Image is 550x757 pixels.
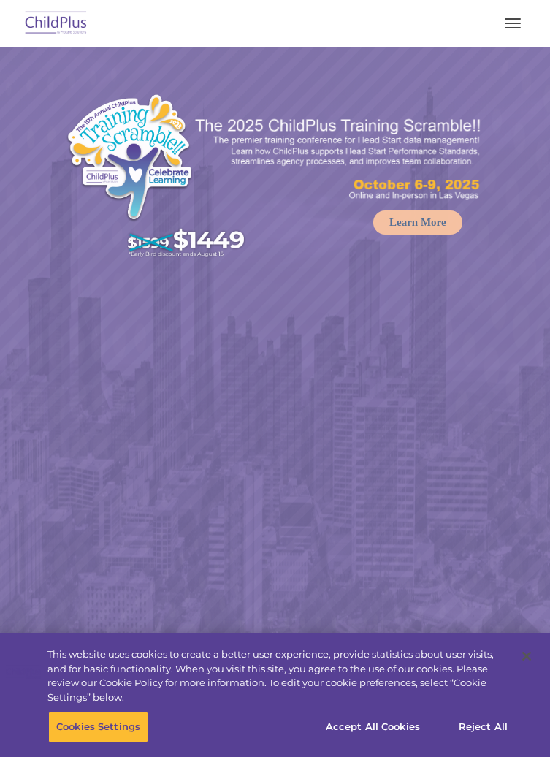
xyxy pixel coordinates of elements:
div: This website uses cookies to create a better user experience, provide statistics about user visit... [47,647,511,704]
a: Learn More [373,210,462,235]
button: Cookies Settings [48,712,148,742]
button: Reject All [438,712,529,742]
img: ChildPlus by Procare Solutions [22,7,91,41]
button: Close [511,640,543,672]
button: Accept All Cookies [318,712,428,742]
